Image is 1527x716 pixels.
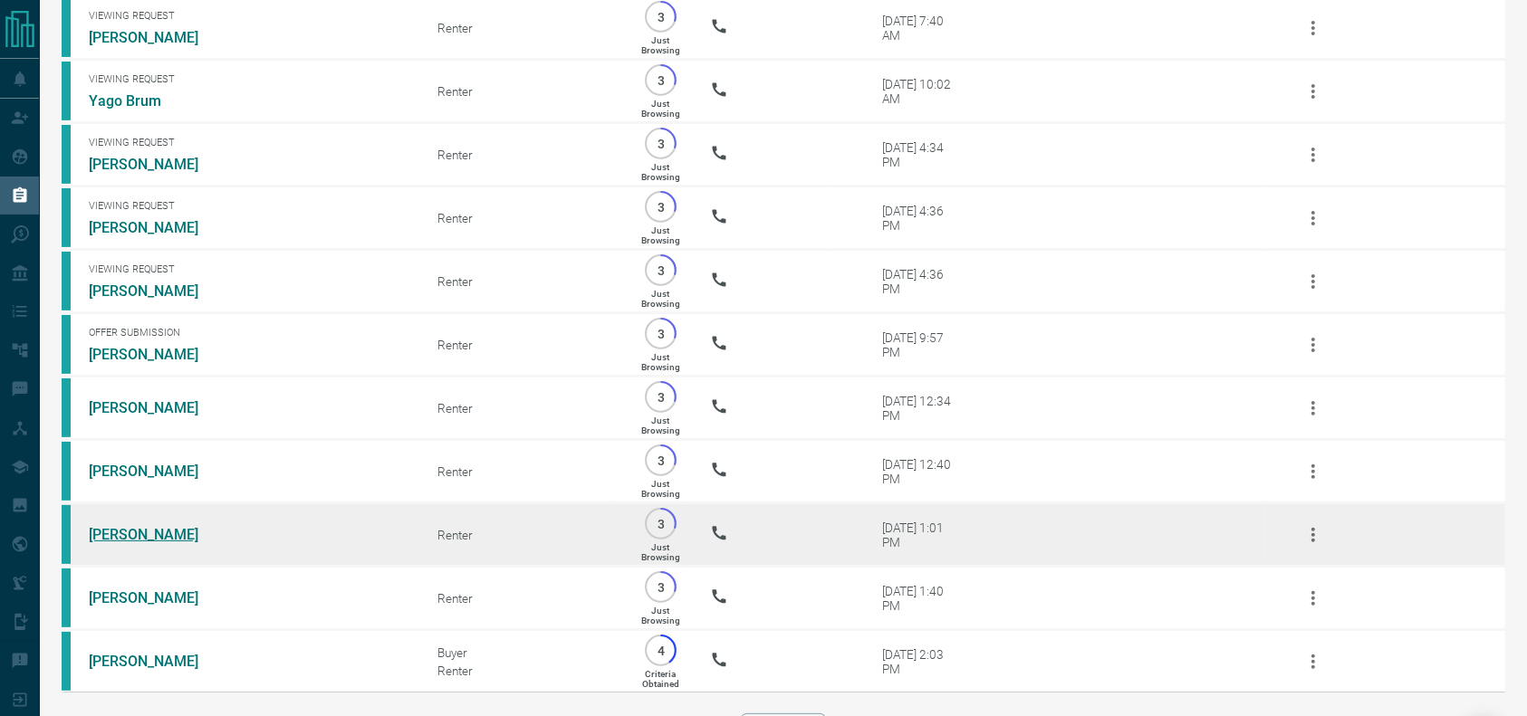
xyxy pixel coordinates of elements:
p: Just Browsing [641,352,680,372]
p: Just Browsing [641,606,680,625]
a: [PERSON_NAME] [89,346,225,363]
div: Renter [437,663,610,678]
div: [DATE] 12:34 PM [883,394,960,423]
div: [DATE] 10:02 AM [883,77,960,106]
p: 3 [654,580,667,594]
div: condos.ca [62,442,71,501]
div: [DATE] 2:03 PM [883,647,960,676]
div: Renter [437,84,610,99]
div: [DATE] 1:01 PM [883,520,960,549]
span: Viewing Request [89,200,410,212]
p: 3 [654,137,667,150]
div: Renter [437,401,610,415]
p: Just Browsing [641,35,680,55]
a: [PERSON_NAME] [89,589,225,606]
div: Renter [437,338,610,352]
span: Viewing Request [89,10,410,22]
div: condos.ca [62,378,71,437]
p: 3 [654,263,667,277]
div: Renter [437,274,610,289]
a: [PERSON_NAME] [89,156,225,173]
span: Viewing Request [89,137,410,148]
div: Buyer [437,645,610,660]
div: Renter [437,591,610,606]
a: [PERSON_NAME] [89,526,225,543]
p: Just Browsing [641,225,680,245]
p: Just Browsing [641,162,680,182]
div: condos.ca [62,252,71,310]
div: Renter [437,21,610,35]
p: 3 [654,10,667,24]
div: condos.ca [62,568,71,627]
div: condos.ca [62,632,71,691]
div: [DATE] 9:57 PM [883,330,960,359]
p: 4 [654,644,667,657]
div: condos.ca [62,505,71,564]
a: Yago Brum [89,92,225,110]
span: Viewing Request [89,73,410,85]
div: [DATE] 7:40 AM [883,14,960,43]
p: 3 [654,517,667,530]
p: Criteria Obtained [642,669,679,689]
a: [PERSON_NAME] [89,29,225,46]
p: 3 [654,453,667,467]
div: Renter [437,464,610,479]
div: condos.ca [62,62,71,120]
span: Viewing Request [89,263,410,275]
p: 3 [654,327,667,340]
p: 3 [654,73,667,87]
a: [PERSON_NAME] [89,219,225,236]
div: Renter [437,148,610,162]
p: Just Browsing [641,289,680,309]
div: Renter [437,211,610,225]
a: [PERSON_NAME] [89,653,225,670]
p: Just Browsing [641,479,680,499]
a: [PERSON_NAME] [89,463,225,480]
p: Just Browsing [641,415,680,435]
div: [DATE] 4:36 PM [883,204,960,233]
span: Offer Submission [89,327,410,339]
div: condos.ca [62,315,71,374]
div: [DATE] 4:34 PM [883,140,960,169]
div: [DATE] 12:40 PM [883,457,960,486]
p: 3 [654,390,667,404]
a: [PERSON_NAME] [89,282,225,300]
div: [DATE] 4:36 PM [883,267,960,296]
div: Renter [437,528,610,542]
div: condos.ca [62,188,71,247]
div: condos.ca [62,125,71,184]
p: Just Browsing [641,542,680,562]
p: 3 [654,200,667,214]
a: [PERSON_NAME] [89,399,225,416]
div: [DATE] 1:40 PM [883,584,960,613]
p: Just Browsing [641,99,680,119]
